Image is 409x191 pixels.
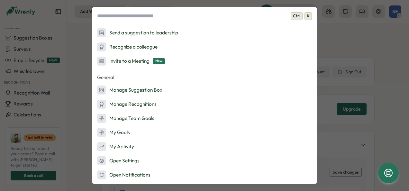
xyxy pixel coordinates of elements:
[92,55,317,68] button: Invite to a MeetingNew
[97,42,158,51] div: Recognize a colleague
[97,128,130,137] div: My Goals
[92,168,317,181] button: Open Notifications
[92,73,317,82] p: General
[92,98,317,111] button: Manage Recognitions
[97,170,150,179] div: Open Notifications
[92,84,317,96] button: Manage Suggestion Box
[97,57,165,66] div: Invite to a Meeting
[92,140,317,153] button: My Activity
[304,12,312,20] span: K
[97,28,178,37] div: Send a suggestion to leadership
[97,156,140,165] div: Open Settings
[97,100,157,109] div: Manage Recognitions
[97,142,134,151] div: My Activity
[92,41,317,53] button: Recognize a colleague
[97,114,154,123] div: Manage Team Goals
[291,12,303,20] span: Ctrl
[97,86,162,95] div: Manage Suggestion Box
[153,58,165,64] span: New
[92,112,317,125] button: Manage Team Goals
[92,154,317,167] button: Open Settings
[92,126,317,139] button: My Goals
[92,26,317,39] button: Send a suggestion to leadership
